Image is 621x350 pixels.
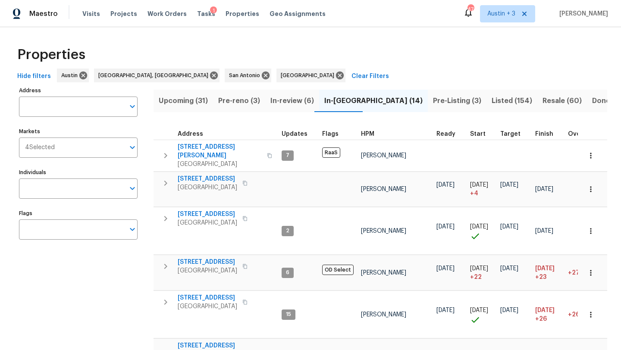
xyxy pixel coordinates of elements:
span: + 4 [470,189,478,198]
span: Finish [535,131,553,137]
span: [STREET_ADDRESS] [178,210,237,219]
button: Open [126,223,138,235]
div: Target renovation project end date [500,131,528,137]
span: Geo Assignments [270,9,326,18]
span: [DATE] [500,182,518,188]
span: 7 [282,152,293,159]
label: Address [19,88,138,93]
td: Scheduled to finish 23 day(s) late [532,255,565,291]
span: [GEOGRAPHIC_DATA] [178,302,237,311]
div: Projected renovation finish date [535,131,561,137]
button: Hide filters [14,69,54,84]
span: [DATE] [470,307,488,313]
span: 4 Selected [25,144,55,151]
button: Open [126,141,138,153]
td: Project started 4 days late [467,172,497,207]
span: +23 [535,273,546,281]
span: Pre-Listing (3) [433,95,481,107]
td: 26 day(s) past target finish date [565,291,602,338]
div: Actual renovation start date [470,131,493,137]
span: +26 [535,315,547,323]
div: San Antonio [225,69,271,82]
span: In-[GEOGRAPHIC_DATA] (14) [324,95,423,107]
span: [GEOGRAPHIC_DATA] [178,183,237,192]
span: Upcoming (31) [159,95,208,107]
span: + 22 [470,273,482,281]
span: Properties [17,50,85,59]
span: Work Orders [147,9,187,18]
div: [GEOGRAPHIC_DATA], [GEOGRAPHIC_DATA] [94,69,220,82]
span: [DATE] [535,307,555,313]
button: Open [126,100,138,112]
span: +26 [568,312,580,318]
span: Properties [226,9,259,18]
span: 15 [282,311,295,318]
span: [STREET_ADDRESS] [178,175,237,183]
span: [PERSON_NAME] [361,270,406,276]
span: Pre-reno (3) [218,95,260,107]
span: Ready [436,131,455,137]
span: [PERSON_NAME] [361,186,406,192]
span: [DATE] [470,182,488,188]
span: [DATE] [436,266,455,272]
span: [GEOGRAPHIC_DATA], [GEOGRAPHIC_DATA] [98,71,212,80]
span: [DATE] [500,266,518,272]
td: Project started 22 days late [467,255,497,291]
span: Tasks [197,11,215,17]
span: [DATE] [535,266,555,272]
span: [PERSON_NAME] [361,228,406,234]
button: Open [126,182,138,194]
span: [GEOGRAPHIC_DATA] [178,219,237,227]
td: Project started on time [467,207,497,255]
span: Austin [61,71,81,80]
span: OD Select [322,265,354,275]
label: Markets [19,129,138,134]
span: [GEOGRAPHIC_DATA] [281,71,338,80]
span: Projects [110,9,137,18]
span: In-review (6) [270,95,314,107]
span: HPM [361,131,374,137]
span: [STREET_ADDRESS][PERSON_NAME] [178,143,262,160]
label: Individuals [19,170,138,175]
span: [DATE] [470,224,488,230]
span: RaaS [322,147,340,158]
span: [GEOGRAPHIC_DATA] [178,266,237,275]
span: Start [470,131,486,137]
span: Austin + 3 [487,9,515,18]
div: 47 [467,5,474,14]
div: Earliest renovation start date (first business day after COE or Checkout) [436,131,463,137]
span: [DATE] [436,307,455,313]
span: Updates [282,131,307,137]
span: Target [500,131,521,137]
span: [DATE] [436,182,455,188]
span: Overall [568,131,590,137]
span: [DATE] [436,224,455,230]
span: [PERSON_NAME] [556,9,608,18]
span: [STREET_ADDRESS] [178,294,237,302]
span: San Antonio [229,71,263,80]
span: 2 [282,227,293,234]
span: [PERSON_NAME] [361,312,406,318]
span: [PERSON_NAME] [361,153,406,159]
div: 1 [210,6,217,15]
td: 27 day(s) past target finish date [565,255,602,291]
td: Scheduled to finish 26 day(s) late [532,291,565,338]
span: Visits [82,9,100,18]
span: [STREET_ADDRESS] [178,258,237,266]
div: [GEOGRAPHIC_DATA] [276,69,345,82]
span: Hide filters [17,71,51,82]
span: +27 [568,270,580,276]
span: [DATE] [535,228,553,234]
span: Maestro [29,9,58,18]
label: Flags [19,211,138,216]
span: [GEOGRAPHIC_DATA] [178,160,262,169]
span: Flags [322,131,339,137]
div: Austin [57,69,89,82]
span: 6 [282,269,293,276]
button: Clear Filters [348,69,392,84]
span: [DATE] [500,307,518,313]
td: Project started on time [467,291,497,338]
span: Resale (60) [543,95,582,107]
span: [DATE] [535,186,553,192]
div: Days past target finish date [568,131,598,137]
